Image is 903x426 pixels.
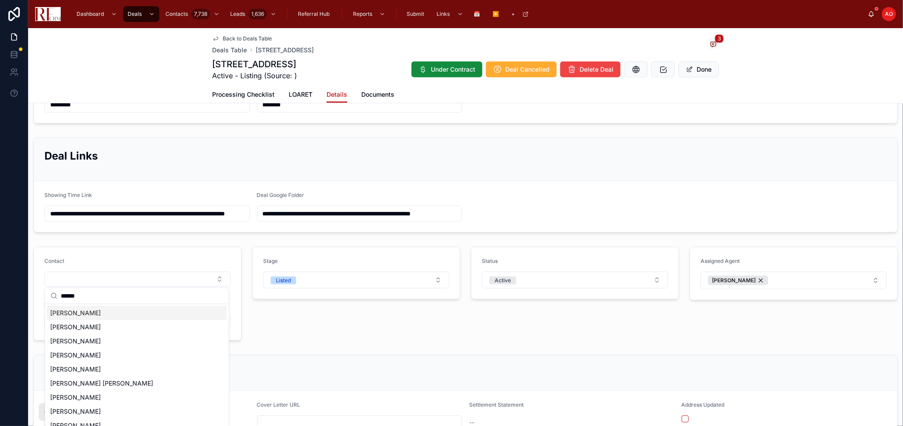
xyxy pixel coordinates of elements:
span: [PERSON_NAME] [50,393,101,402]
span: Referral Hub [298,11,330,18]
span: ▶️ [493,11,499,18]
span: Details [327,90,347,99]
span: [PERSON_NAME] [50,337,101,346]
span: Links [437,11,450,18]
a: Leads1,636 [226,6,281,22]
div: Active [495,277,511,284]
a: Details [327,87,347,103]
button: Select Button [263,272,449,288]
span: Address Updated [682,401,725,408]
a: Dashboard [72,6,121,22]
span: [PERSON_NAME] [PERSON_NAME] [50,379,153,388]
a: Deals [123,6,159,22]
span: [PERSON_NAME] [50,323,101,331]
button: Select Button [482,272,668,288]
span: Leads [230,11,245,18]
span: Deals [128,11,142,18]
h2: Deal Links [44,149,887,163]
span: Deal Cancelled [505,65,550,74]
a: Submit [403,6,431,22]
a: Back to Deals Table [212,35,272,42]
span: Contacts [165,11,188,18]
div: 7,738 [191,9,210,19]
div: scrollable content [68,4,868,24]
span: Contact [44,258,64,264]
img: App logo [35,7,61,21]
a: Links [433,6,468,22]
span: [PERSON_NAME] [50,407,101,416]
a: 📅 [470,6,487,22]
span: Active - Listing (Source: ) [212,70,297,81]
span: Settlement Statement [469,401,524,408]
span: Dashboard [77,11,104,18]
a: ▶️ [488,6,506,22]
span: AO [885,11,893,18]
span: Back to Deals Table [223,35,272,42]
a: Deals Table [212,46,247,55]
button: Delete Deal [560,62,620,77]
span: Deal Google Folder [257,192,305,198]
span: LOARET [289,90,312,99]
div: 1,636 [249,9,267,19]
span: Cover Letter URL [257,401,301,408]
div: Listed [276,277,291,284]
span: Delete Deal [580,65,613,74]
a: [STREET_ADDRESS] [256,46,314,55]
span: [PERSON_NAME] [50,351,101,360]
button: Deal Cancelled [486,62,557,77]
button: Done [679,62,719,77]
a: Reports [349,6,390,22]
span: [PERSON_NAME] [50,309,101,317]
span: Under Contract [431,65,475,74]
span: Stage [263,258,278,264]
a: Processing Checklist [212,87,275,104]
span: Status [482,258,498,264]
span: Assigned Agent [701,258,740,264]
a: Documents [361,87,394,104]
a: + [507,6,533,22]
button: Select Button [44,272,231,287]
span: 3 [715,34,724,43]
span: [PERSON_NAME] [50,365,101,374]
h1: [STREET_ADDRESS] [212,58,297,70]
span: Processing Checklist [212,90,275,99]
span: Reports [353,11,372,18]
button: Unselect 232 [708,276,768,285]
a: Contacts7,738 [161,6,224,22]
span: + [512,11,515,18]
span: Documents [361,90,394,99]
button: 3 [708,40,719,51]
button: Select Button [701,272,887,289]
span: Submit [407,11,425,18]
span: 📅 [474,11,481,18]
span: [PERSON_NAME] [712,277,756,284]
a: Referral Hub [294,6,336,22]
span: Showing Time Link [44,192,92,198]
a: LOARET [289,87,312,104]
button: Under Contract [411,62,482,77]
